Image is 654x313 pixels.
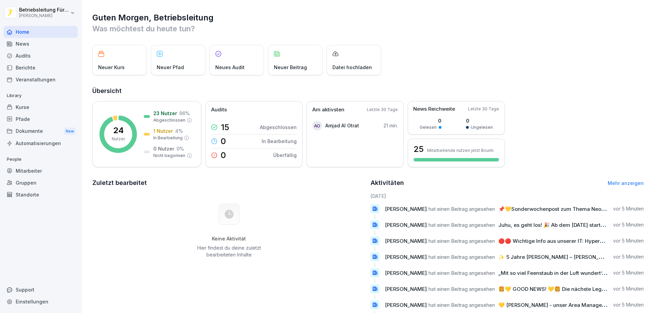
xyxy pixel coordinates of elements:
h2: Zuletzt bearbeitet [92,178,366,188]
p: 0 [221,137,226,145]
span: hat einen Beitrag angesehen [429,222,495,228]
p: In Bearbeitung [262,138,297,145]
p: Audits [211,106,227,114]
span: hat einen Beitrag angesehen [429,254,495,260]
p: Was möchtest du heute tun? [92,23,644,34]
p: 0 [466,117,493,124]
p: Letzte 30 Tage [367,107,398,113]
p: People [3,154,78,165]
p: Nutzer [112,136,125,142]
span: hat einen Beitrag angesehen [429,302,495,308]
p: vor 5 Minuten [613,269,644,276]
span: [PERSON_NAME] [385,302,427,308]
p: 15 [221,123,229,131]
p: [PERSON_NAME] [19,13,69,18]
p: 21 min. [384,122,398,129]
div: Dokumente [3,125,78,138]
p: 0 Nutzer [153,145,174,152]
a: DokumenteNew [3,125,78,138]
p: Ungelesen [471,124,493,130]
p: 96 % [179,110,190,117]
p: Abgeschlossen [260,124,297,131]
a: News [3,38,78,50]
span: [PERSON_NAME] [385,206,427,212]
p: Neuer Pfad [157,64,184,71]
p: In Bearbeitung [153,135,183,141]
a: Audits [3,50,78,62]
span: [PERSON_NAME] [385,254,427,260]
span: [PERSON_NAME] [385,222,427,228]
span: [PERSON_NAME] [385,238,427,244]
p: 24 [113,126,124,135]
a: Gruppen [3,177,78,189]
span: hat einen Beitrag angesehen [429,238,495,244]
p: Hier findest du deine zuletzt bearbeiteten Inhalte [194,245,263,258]
a: Home [3,26,78,38]
p: vor 5 Minuten [613,301,644,308]
p: News Reichweite [413,105,455,113]
p: Letzte 30 Tage [468,106,499,112]
div: AO [312,121,322,130]
p: 0 % [176,145,184,152]
h1: Guten Morgen, Betriebsleitung [92,12,644,23]
a: Automatisierungen [3,137,78,149]
a: Pfade [3,113,78,125]
a: Berichte [3,62,78,74]
div: Support [3,284,78,296]
a: Kurse [3,101,78,113]
h3: 25 [414,143,424,155]
a: Veranstaltungen [3,74,78,85]
div: New [64,127,76,135]
p: Neues Audit [215,64,245,71]
p: Datei hochladen [332,64,372,71]
h5: Keine Aktivität [194,236,263,242]
p: vor 5 Minuten [613,253,644,260]
p: 23 Nutzer [153,110,177,117]
p: vor 5 Minuten [613,237,644,244]
span: hat einen Beitrag angesehen [429,270,495,276]
p: Betriebsleitung Fürth [19,7,69,13]
p: Abgeschlossen [153,117,185,123]
p: Neuer Beitrag [274,64,307,71]
p: vor 5 Minuten [613,285,644,292]
a: Einstellungen [3,296,78,308]
h6: [DATE] [371,192,644,200]
span: [PERSON_NAME] [385,270,427,276]
p: vor 5 Minuten [613,221,644,228]
p: Gelesen [420,124,437,130]
span: hat einen Beitrag angesehen [429,206,495,212]
p: Überfällig [273,152,297,159]
p: 0 [420,117,441,124]
p: Library [3,90,78,101]
span: [PERSON_NAME] [385,286,427,292]
p: 4 % [175,127,183,135]
a: Standorte [3,189,78,201]
a: Mehr anzeigen [608,180,644,186]
p: Nicht begonnen [153,153,185,159]
h2: Übersicht [92,86,644,96]
p: Amjad Al Otrat [325,122,359,129]
h2: Aktivitäten [371,178,404,188]
p: vor 5 Minuten [613,205,644,212]
p: Am aktivsten [312,106,344,114]
a: Mitarbeiter [3,165,78,177]
p: 1 Nutzer [153,127,173,135]
p: Mitarbeitende nutzen jetzt Bounti [427,148,494,153]
p: 0 [221,151,226,159]
p: Neuer Kurs [98,64,125,71]
span: hat einen Beitrag angesehen [429,286,495,292]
